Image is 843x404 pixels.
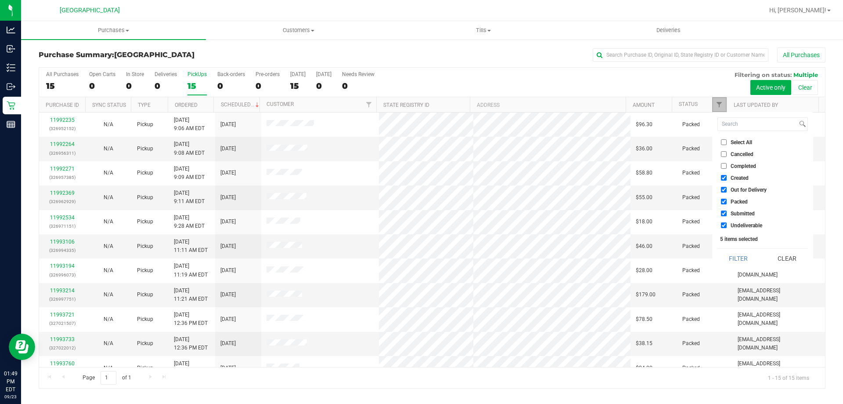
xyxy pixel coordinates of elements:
span: Pickup [137,145,153,153]
span: [DATE] [220,145,236,153]
span: $28.00 [636,266,652,275]
button: Active only [750,80,791,95]
span: Packed [682,120,700,129]
p: (326997751) [44,295,80,303]
span: Filtering on status: [735,71,792,78]
a: State Registry ID [383,102,429,108]
input: Select All [721,139,727,145]
button: N/A [104,169,113,177]
span: Packed [682,364,700,372]
span: Packed [682,266,700,275]
span: [DATE] [220,291,236,299]
span: [EMAIL_ADDRESS][DOMAIN_NAME] [738,287,820,303]
span: Select All [731,140,752,145]
a: 11992264 [50,141,75,147]
span: Not Applicable [104,218,113,225]
a: Deliveries [576,21,761,40]
div: Pre-orders [256,71,280,77]
a: Filter [712,97,727,112]
div: Back-orders [217,71,245,77]
span: [DATE] [220,364,236,372]
div: PickUps [187,71,207,77]
p: (326994335) [44,246,80,255]
input: 1 [101,371,116,385]
span: Undeliverable [731,223,762,228]
div: 15 [187,81,207,91]
span: Page of 1 [75,371,138,385]
a: Tills [391,21,576,40]
span: Packed [682,218,700,226]
span: [EMAIL_ADDRESS][DOMAIN_NAME] [738,335,820,352]
button: N/A [104,315,113,324]
span: Not Applicable [104,243,113,249]
a: Type [138,102,151,108]
div: 0 [126,81,144,91]
input: Search [718,118,797,131]
p: (327022012) [44,344,80,352]
input: Created [721,175,727,181]
p: (326957385) [44,173,80,182]
span: [DATE] [220,315,236,324]
div: 5 items selected [720,236,805,242]
button: Filter [717,249,760,268]
span: [DATE] 9:09 AM EDT [174,165,205,182]
button: N/A [104,291,113,299]
span: Packed [682,315,700,324]
span: Pickup [137,169,153,177]
input: Packed [721,199,727,204]
h3: Purchase Summary: [39,51,301,59]
span: [DATE] [220,193,236,202]
button: N/A [104,120,113,129]
div: Open Carts [89,71,115,77]
a: Ordered [175,102,198,108]
span: Pickup [137,120,153,129]
span: [DATE] [220,242,236,251]
span: $78.50 [636,315,652,324]
a: 11993760 [50,360,75,367]
p: (327021507) [44,319,80,328]
button: N/A [104,266,113,275]
span: Pickup [137,364,153,372]
span: $46.00 [636,242,652,251]
div: 0 [316,81,331,91]
div: 0 [155,81,177,91]
a: Filter [362,97,376,112]
span: [DATE] 12:37 PM EDT [174,360,208,376]
span: [DATE] 11:19 AM EDT [174,262,208,279]
span: Not Applicable [104,170,113,176]
span: Not Applicable [104,316,113,322]
span: Not Applicable [104,365,113,371]
span: $84.00 [636,364,652,372]
span: [DATE] 12:36 PM EDT [174,335,208,352]
inline-svg: Retail [7,101,15,110]
span: Not Applicable [104,146,113,152]
span: [DATE] 11:21 AM EDT [174,287,208,303]
button: All Purchases [777,47,825,62]
span: Packed [682,145,700,153]
a: Scheduled [221,102,261,108]
span: [DATE] 9:28 AM EDT [174,214,205,230]
a: 11993106 [50,239,75,245]
span: $38.15 [636,339,652,348]
span: [EMAIL_ADDRESS][DOMAIN_NAME] [738,311,820,328]
button: N/A [104,145,113,153]
a: 11992271 [50,166,75,172]
a: 11992235 [50,117,75,123]
span: Packed [682,193,700,202]
div: [DATE] [316,71,331,77]
span: Out for Delivery [731,187,767,193]
span: Pickup [137,315,153,324]
span: Multiple [793,71,818,78]
span: $58.80 [636,169,652,177]
span: $18.00 [636,218,652,226]
a: 11992534 [50,215,75,221]
span: Packed [682,291,700,299]
span: [DATE] [220,120,236,129]
span: Customers [206,26,390,34]
input: Out for Delivery [721,187,727,193]
a: Sync Status [92,102,126,108]
div: 0 [89,81,115,91]
div: All Purchases [46,71,79,77]
span: Packed [731,199,748,204]
button: N/A [104,364,113,372]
